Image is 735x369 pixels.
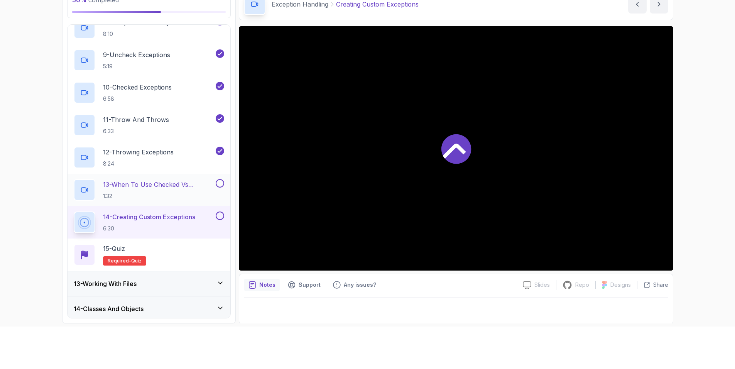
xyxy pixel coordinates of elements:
[83,305,144,313] ya-tr-span: Classes And Objects
[80,305,83,313] ya-tr-span: -
[103,127,169,135] p: 6:33
[74,82,224,103] button: 10-Checked Exceptions6:58
[610,281,631,289] ya-tr-span: Designs
[244,279,280,291] button: notes button
[74,179,224,201] button: 13-When To Use Checked Vs Unchecked Exeptions1:32
[103,244,125,253] p: 15 - Quiz
[103,83,172,92] p: 10 - Checked Exceptions
[103,212,195,222] p: 14 - Creating Custom Exceptions
[74,114,224,136] button: 11-Throw And Throws6:33
[103,95,172,103] p: 6:58
[74,244,224,266] button: 15-QuizRequired-quiz
[103,63,170,70] p: 5:19
[74,305,80,313] ya-tr-span: 14
[259,281,275,289] p: Notes
[344,281,376,288] ya-tr-span: Any issues?
[103,225,195,232] p: 6:30
[299,281,321,288] ya-tr-span: Support
[68,296,230,321] button: 14-Classes And Objects
[103,160,174,168] p: 8:24
[68,271,230,296] button: 13-Working With Files
[74,147,224,168] button: 12-Throwing Exceptions8:24
[131,258,142,264] span: quiz
[108,258,131,264] span: Required-
[74,17,224,39] button: 8-Exception Hierarchy8:10
[534,281,550,289] ya-tr-span: Slides
[283,279,325,291] button: Support button
[74,49,224,71] button: 9-Uncheck Exceptions5:19
[328,279,381,291] button: Feedback button
[103,192,214,200] p: 1:32
[103,50,170,59] p: 9 - Uncheck Exceptions
[637,281,668,289] button: Share
[74,280,80,288] ya-tr-span: 13
[103,115,169,124] p: 11 - Throw And Throws
[653,281,668,289] ya-tr-span: Share
[103,147,174,157] p: 12 - Throwing Exceptions
[83,280,137,288] ya-tr-span: Working With Files
[74,212,224,233] button: 14-Creating Custom Exceptions6:30
[103,30,170,38] p: 8:10
[80,280,83,288] ya-tr-span: -
[575,281,589,289] ya-tr-span: Repo
[103,180,214,189] p: 13 - When To Use Checked Vs Unchecked Exeptions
